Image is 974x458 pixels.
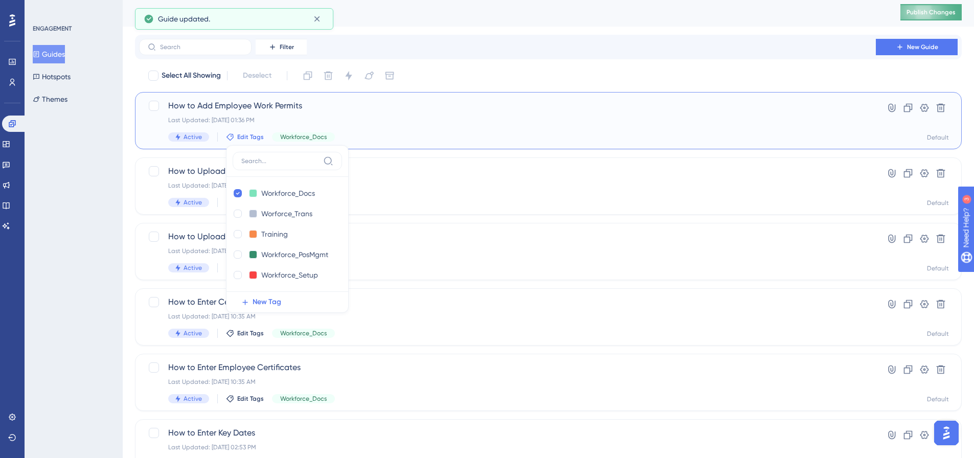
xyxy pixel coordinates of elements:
iframe: UserGuiding AI Assistant Launcher [931,418,962,448]
input: New Tag [261,187,317,200]
div: Default [927,264,949,272]
span: Active [184,264,202,272]
button: New Guide [876,39,958,55]
span: How to Enter Key Dates [168,427,847,439]
span: How to Upload Employee Signatures [168,165,847,177]
button: Edit Tags [226,395,264,403]
div: 3 [71,5,74,13]
span: Active [184,329,202,337]
input: New Tag [261,228,302,241]
button: New Tag [233,292,348,312]
button: Deselect [234,66,281,85]
span: Edit Tags [237,133,264,141]
div: Last Updated: [DATE] 10:35 AM [168,378,847,386]
span: Workforce_Docs [280,329,327,337]
span: Guide updated. [158,13,210,25]
button: Themes [33,90,67,108]
span: Edit Tags [237,395,264,403]
input: New Tag [261,289,302,302]
div: Default [927,395,949,403]
span: New Guide [907,43,938,51]
span: Filter [280,43,294,51]
button: Publish Changes [900,4,962,20]
button: Edit Tags [226,133,264,141]
input: Search... [241,157,319,165]
input: Search [160,43,243,51]
input: New Tag [261,269,320,282]
div: Default [927,133,949,142]
div: Last Updated: [DATE] 02:53 PM [168,443,847,451]
input: New Tag [261,208,314,220]
div: Guides [135,5,875,19]
input: New Tag [261,248,331,261]
button: Filter [256,39,307,55]
button: Edit Tags [226,329,264,337]
div: Last Updated: [DATE] 01:36 PM [168,116,847,124]
span: How to Add Employee Work Permits [168,100,847,112]
button: Hotspots [33,67,71,86]
span: Active [184,133,202,141]
span: How to Enter Employee Certificates [168,361,847,374]
span: Workforce_Docs [280,133,327,141]
span: Workforce_Docs [280,395,327,403]
span: Select All Showing [162,70,221,82]
div: Last Updated: [DATE] 10:35 AM [168,312,847,320]
span: Active [184,395,202,403]
span: Active [184,198,202,207]
span: Deselect [243,70,271,82]
span: Publish Changes [907,8,956,16]
span: How to Upload Employee Documents [168,231,847,243]
span: Need Help? [24,3,64,15]
span: How to Enter Certificates of Character [168,296,847,308]
div: Default [927,330,949,338]
div: ENGAGEMENT [33,25,72,33]
button: Guides [33,45,65,63]
span: Edit Tags [237,329,264,337]
div: Last Updated: [DATE] 02:59 PM [168,247,847,255]
div: Default [927,199,949,207]
span: New Tag [253,296,281,308]
div: Last Updated: [DATE] 09:37 AM [168,181,847,190]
